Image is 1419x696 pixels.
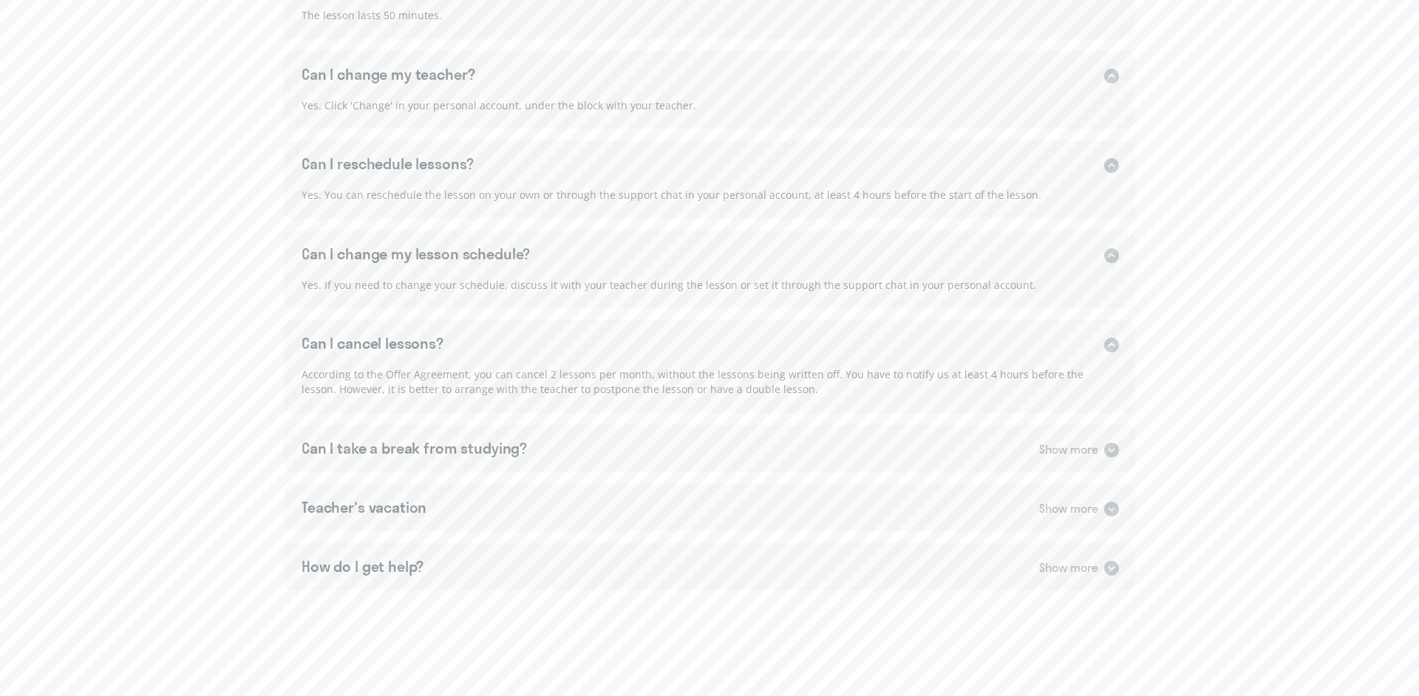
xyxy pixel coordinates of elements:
div: Yes. If you need to change your schedule, discuss it with your teacher during the lesson or set i... [284,276,1135,309]
div: Yes. You can reschedule the lesson on your own or through the support chat in your personal accou... [284,186,1135,219]
div: Can I take a break from studying? [302,438,527,459]
div: According to the Offer Agreement, you can cancel 2 lessons per month, without the lessons being w... [284,366,1135,412]
div: Show more [1039,559,1098,577]
div: How do I get help? [302,556,423,577]
div: The lesson lasts 50 minutes. [284,7,1135,39]
div: Show more [1039,499,1098,518]
div: Can I reschedule lessons? [302,154,474,174]
div: Teacher's vacation [302,497,426,518]
div: Can I cancel lessons? [302,333,443,354]
div: Show more [1039,440,1098,459]
div: Yes. Click 'Change' in your personal account, under the block with your teacher. [284,97,1135,129]
div: Can I change my lesson schedule? [302,244,530,265]
div: Can I change my teacher? [302,64,474,85]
